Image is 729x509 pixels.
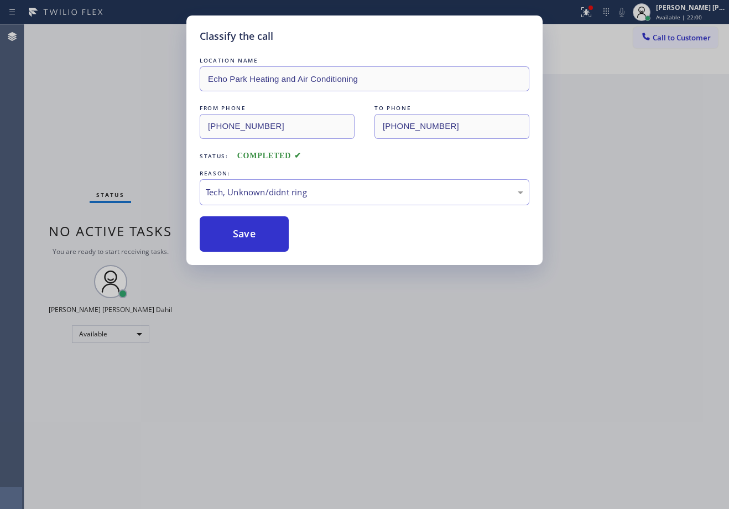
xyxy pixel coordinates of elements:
[200,114,355,139] input: From phone
[200,152,228,160] span: Status:
[374,114,529,139] input: To phone
[200,102,355,114] div: FROM PHONE
[200,168,529,179] div: REASON:
[237,152,301,160] span: COMPLETED
[374,102,529,114] div: TO PHONE
[206,186,523,199] div: Tech, Unknown/didnt ring
[200,55,529,66] div: LOCATION NAME
[200,29,273,44] h5: Classify the call
[200,216,289,252] button: Save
